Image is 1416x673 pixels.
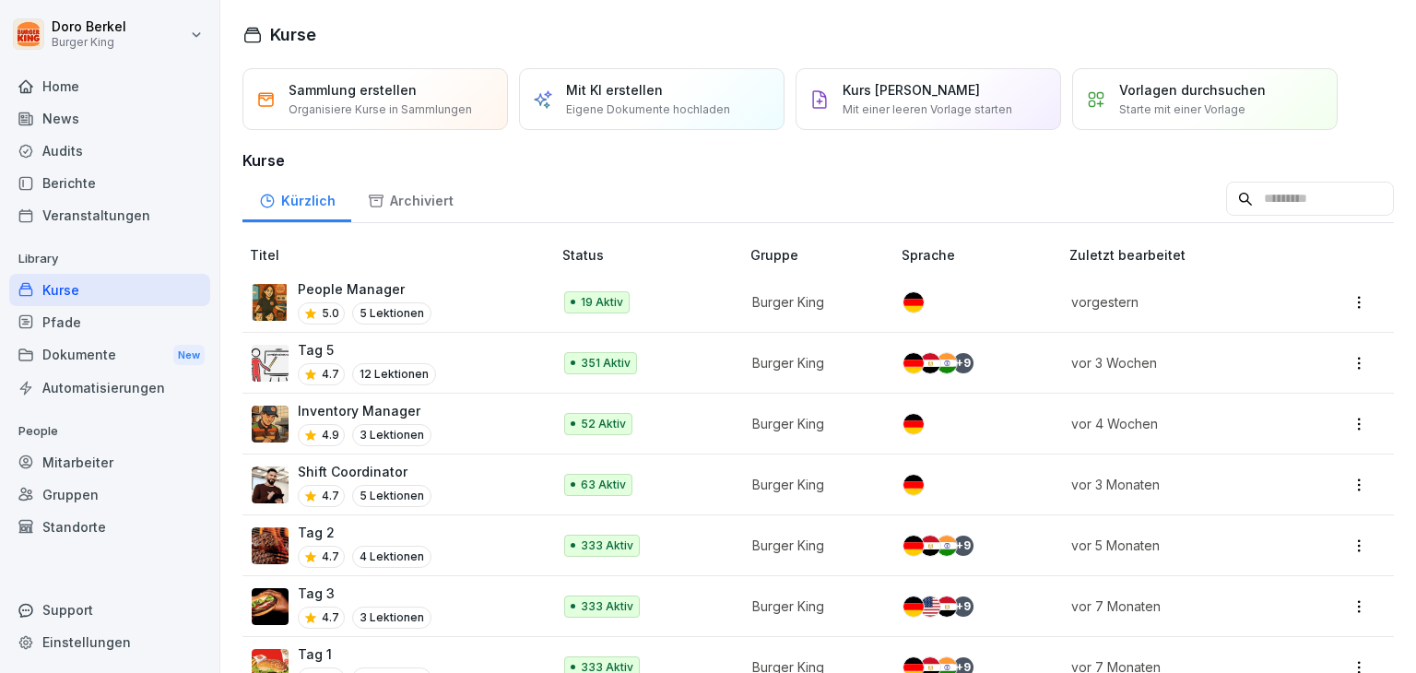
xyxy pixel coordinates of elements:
[9,244,210,274] p: Library
[750,245,894,265] p: Gruppe
[250,245,555,265] p: Titel
[937,353,957,373] img: in.svg
[289,80,417,100] p: Sammlung erstellen
[9,167,210,199] a: Berichte
[566,101,730,118] p: Eigene Dokumente hochladen
[9,102,210,135] a: News
[1071,414,1289,433] p: vor 4 Wochen
[1071,596,1289,616] p: vor 7 Monaten
[1071,353,1289,372] p: vor 3 Wochen
[352,363,436,385] p: 12 Lektionen
[173,345,205,366] div: New
[1071,292,1289,312] p: vorgestern
[9,199,210,231] a: Veranstaltungen
[9,135,210,167] a: Audits
[298,644,431,664] p: Tag 1
[953,353,973,373] div: + 9
[1119,80,1266,100] p: Vorlagen durchsuchen
[322,609,339,626] p: 4.7
[903,596,924,617] img: de.svg
[52,19,126,35] p: Doro Berkel
[953,536,973,556] div: + 9
[352,302,431,325] p: 5 Lektionen
[252,527,289,564] img: hzkj8u8nkg09zk50ub0d0otk.png
[351,175,469,222] a: Archiviert
[352,485,431,507] p: 5 Lektionen
[752,414,872,433] p: Burger King
[562,245,743,265] p: Status
[352,607,431,629] p: 3 Lektionen
[298,279,431,299] p: People Manager
[1071,475,1289,494] p: vor 3 Monaten
[9,446,210,478] a: Mitarbeiter
[752,475,872,494] p: Burger King
[9,274,210,306] a: Kurse
[581,416,626,432] p: 52 Aktiv
[566,80,663,100] p: Mit KI erstellen
[903,292,924,313] img: de.svg
[352,546,431,568] p: 4 Lektionen
[752,292,872,312] p: Burger King
[581,294,623,311] p: 19 Aktiv
[9,372,210,404] a: Automatisierungen
[9,306,210,338] a: Pfade
[9,478,210,511] div: Gruppen
[1069,245,1311,265] p: Zuletzt bearbeitet
[581,537,633,554] p: 333 Aktiv
[953,596,973,617] div: + 9
[322,549,339,565] p: 4.7
[252,284,289,321] img: xc3x9m9uz5qfs93t7kmvoxs4.png
[903,353,924,373] img: de.svg
[920,596,940,617] img: us.svg
[581,477,626,493] p: 63 Aktiv
[298,584,431,603] p: Tag 3
[843,101,1012,118] p: Mit einer leeren Vorlage starten
[752,353,872,372] p: Burger King
[52,36,126,49] p: Burger King
[903,475,924,495] img: de.svg
[9,70,210,102] a: Home
[298,401,431,420] p: Inventory Manager
[937,536,957,556] img: in.svg
[322,427,339,443] p: 4.9
[298,340,436,360] p: Tag 5
[920,353,940,373] img: eg.svg
[903,414,924,434] img: de.svg
[9,417,210,446] p: People
[903,536,924,556] img: de.svg
[9,338,210,372] div: Dokumente
[252,588,289,625] img: cq6tslmxu1pybroki4wxmcwi.png
[843,80,980,100] p: Kurs [PERSON_NAME]
[298,523,431,542] p: Tag 2
[242,175,351,222] div: Kürzlich
[9,594,210,626] div: Support
[1119,101,1245,118] p: Starte mit einer Vorlage
[252,406,289,443] img: o1h5p6rcnzw0lu1jns37xjxx.png
[322,488,339,504] p: 4.7
[322,305,339,322] p: 5.0
[581,598,633,615] p: 333 Aktiv
[322,366,339,383] p: 4.7
[581,355,631,372] p: 351 Aktiv
[920,536,940,556] img: eg.svg
[270,22,316,47] h1: Kurse
[752,596,872,616] p: Burger King
[9,626,210,658] a: Einstellungen
[242,149,1394,171] h3: Kurse
[289,101,472,118] p: Organisiere Kurse in Sammlungen
[9,511,210,543] a: Standorte
[902,245,1061,265] p: Sprache
[298,462,431,481] p: Shift Coordinator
